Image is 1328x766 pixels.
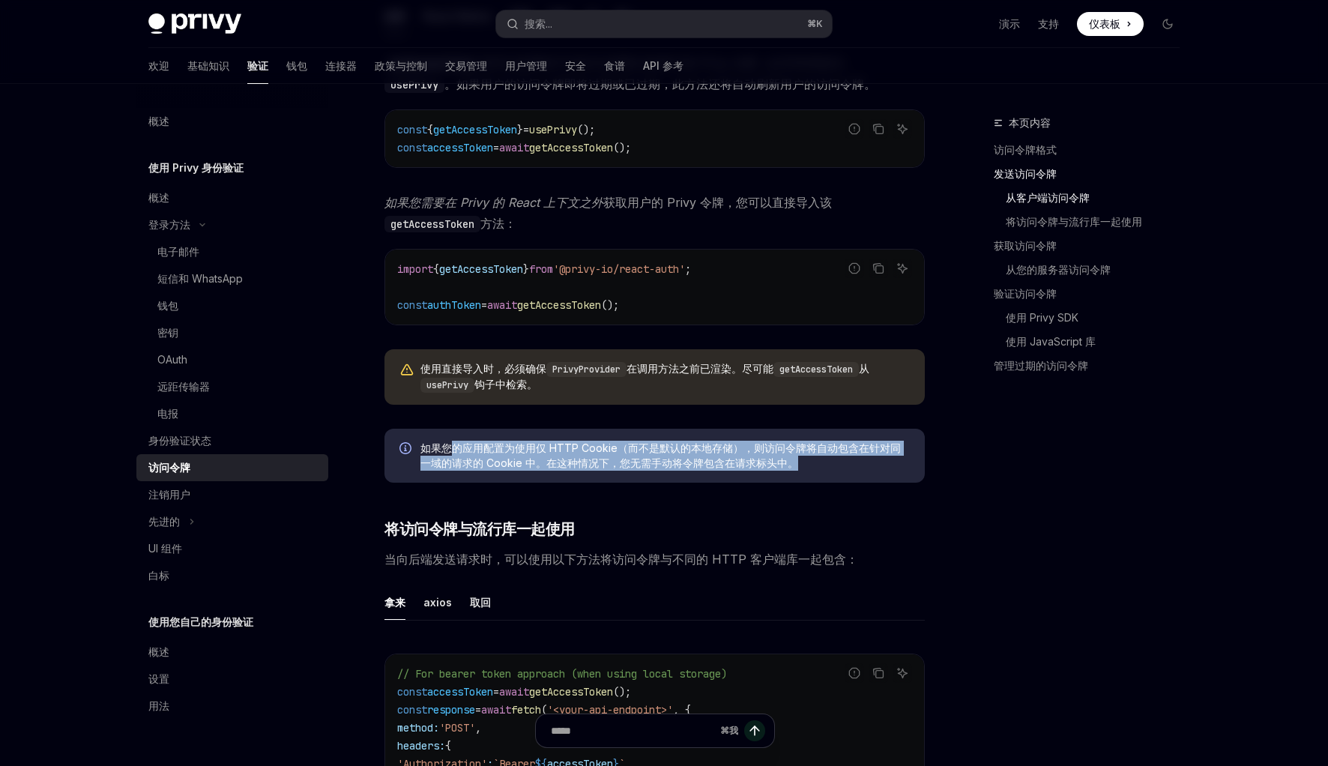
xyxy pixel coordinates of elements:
[325,59,357,72] font: 连接器
[136,184,328,211] a: 概述
[505,48,547,84] a: 用户管理
[157,380,210,393] font: 远距传输器
[603,195,724,210] font: 获取用户的 Privy 令牌
[994,282,1192,306] a: 验证访问令牌
[893,119,912,139] button: 询问人工智能
[475,703,481,717] span: =
[433,262,439,276] span: {
[565,59,586,72] font: 安全
[136,319,328,346] a: 密钥
[493,685,499,699] span: =
[994,330,1192,354] a: 使用 JavaScript 库
[517,123,523,136] span: }
[505,59,547,72] font: 用户管理
[136,454,328,481] a: 访问令牌
[427,298,481,312] span: authToken
[136,666,328,693] a: 设置
[420,362,546,375] font: 使用直接导入时，必须确保
[445,48,487,84] a: 交易管理
[136,265,328,292] a: 短信和 WhatsApp
[136,292,328,319] a: 钱包
[420,378,474,393] code: usePrivy
[517,298,601,312] span: getAccessToken
[427,685,493,699] span: accessToken
[397,667,727,681] span: // For bearer token approach (when using local storage)
[148,699,169,712] font: 用法
[397,262,433,276] span: import
[247,59,268,72] font: 验证
[525,17,552,30] font: 搜索...
[136,346,328,373] a: OAuth
[148,115,169,127] font: 概述
[375,59,427,72] font: 政策与控制
[148,161,244,174] font: 使用 Privy 身份验证
[375,48,427,84] a: 政策与控制
[994,167,1057,180] font: 发送访问令牌
[445,59,487,72] font: 交易管理
[1006,191,1090,204] font: 从客户端访问令牌
[187,59,229,72] font: 基础知识
[1006,215,1142,228] font: 将访问令牌与流行库一起使用
[807,18,816,29] font: ⌘
[859,362,869,375] font: 从
[994,287,1057,300] font: 验证访问令牌
[148,615,253,628] font: 使用您自己的身份验证
[999,17,1020,30] font: 演示
[601,298,619,312] span: ();
[399,363,414,378] svg: 警告
[523,262,529,276] span: }
[724,195,832,210] font: ，您可以直接导入该
[529,685,613,699] span: getAccessToken
[893,663,912,683] button: 询问人工智能
[384,195,603,210] font: 如果您需要在 Privy 的 React 上下文之外
[496,10,832,37] button: 打开搜索
[136,211,328,238] button: 切换登录方法部分
[685,262,691,276] span: ;
[397,141,427,154] span: const
[994,186,1192,210] a: 从客户端访问令牌
[994,143,1057,156] font: 访问令牌格式
[136,427,328,454] a: 身份验证状态
[148,542,182,555] font: UI 组件
[994,234,1192,258] a: 获取访问令牌
[773,362,859,377] code: getAccessToken
[1038,17,1059,30] font: 支持
[148,191,169,204] font: 概述
[1077,12,1144,36] a: 仪表板
[551,714,714,747] input: 提问...
[148,13,241,34] img: 深色标志
[480,216,516,231] font: 方法：
[136,535,328,562] a: UI 组件
[577,123,595,136] span: ();
[136,108,328,135] a: 概述
[523,123,529,136] span: =
[643,48,683,84] a: API 参考
[869,119,888,139] button: 复制代码块中的内容
[427,123,433,136] span: {
[136,693,328,720] a: 用法
[499,685,529,699] span: await
[643,59,683,72] font: API 参考
[187,48,229,84] a: 基础知识
[136,562,328,589] a: 白标
[136,508,328,535] button: 切换高级部分
[1038,16,1059,31] a: 支持
[673,703,691,717] span: , {
[148,461,190,474] font: 访问令牌
[845,663,864,683] button: 报告错误代码
[869,259,888,278] button: 复制代码块中的内容
[999,16,1020,31] a: 演示
[157,272,243,285] font: 短信和 WhatsApp
[148,672,169,685] font: 设置
[994,306,1192,330] a: 使用 Privy SDK
[399,442,414,457] svg: 信息
[627,362,773,375] font: 在调用方法之前已渲染。尽可能
[157,299,178,312] font: 钱包
[384,76,444,93] code: usePrivy
[286,48,307,84] a: 钱包
[529,123,577,136] span: usePrivy
[397,123,427,136] span: const
[157,407,178,420] font: 电报
[247,48,268,84] a: 验证
[869,663,888,683] button: 复制代码块中的内容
